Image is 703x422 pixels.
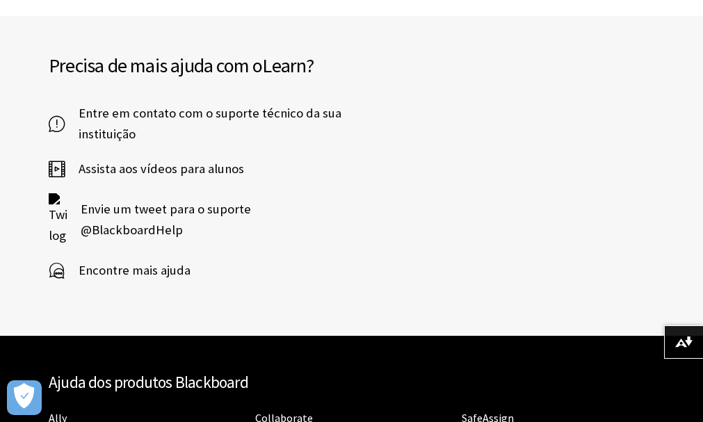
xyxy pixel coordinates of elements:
[7,380,42,415] button: Abrir preferências
[49,371,654,395] h2: Ajuda dos produtos Blackboard
[262,53,306,78] span: Learn
[49,193,67,246] img: Twitter logo
[49,260,191,281] a: Encontre mais ajuda
[49,51,352,80] h2: Precisa de mais ajuda com o ?
[67,199,352,241] span: Envie um tweet para o suporte @BlackboardHelp
[65,103,352,145] span: Entre em contato com o suporte técnico da sua instituição
[49,193,352,246] a: Twitter logo Envie um tweet para o suporte @BlackboardHelp
[49,103,352,145] a: Entre em contato com o suporte técnico da sua instituição
[65,159,244,179] span: Assista aos vídeos para alunos
[49,159,244,179] a: Assista aos vídeos para alunos
[65,260,191,281] span: Encontre mais ajuda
